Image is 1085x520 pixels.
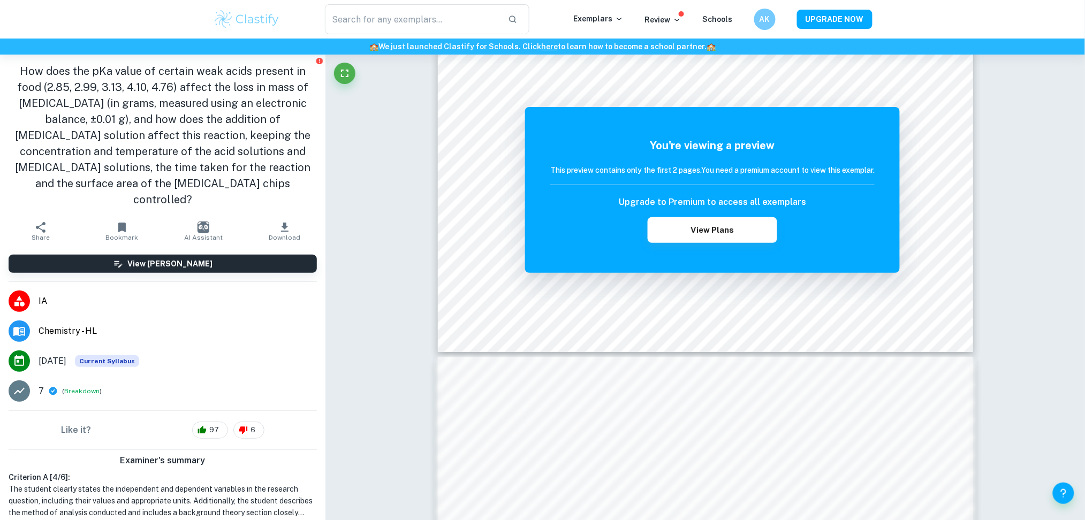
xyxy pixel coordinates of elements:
button: Bookmark [81,216,163,246]
span: Chemistry - HL [39,325,317,338]
button: View Plans [648,217,777,243]
span: AI Assistant [184,234,223,241]
span: 6 [245,425,261,435]
span: 97 [203,425,225,435]
h6: We just launched Clastify for Schools. Click to learn how to become a school partner. [2,41,1083,52]
h6: AK [758,13,771,25]
h6: Upgrade to Premium to access all exemplars [619,196,806,209]
h1: The student clearly states the independent and dependent variables in the research question, incl... [9,483,317,518]
p: Exemplars [574,13,624,25]
img: Clastify logo [213,9,281,30]
a: here [541,42,558,51]
img: AI Assistant [198,221,209,233]
h1: How does the pKa value of certain weak acids present in food (2.85, 2.99, 3.13, 4.10, 4.76) affec... [9,63,317,208]
h6: This preview contains only the first 2 pages. You need a premium account to view this exemplar. [550,164,875,176]
span: Share [32,234,50,241]
h6: Criterion A [ 4 / 6 ]: [9,471,317,483]
span: Bookmark [106,234,139,241]
span: IA [39,295,317,308]
span: Current Syllabus [75,355,139,367]
span: 🏫 [369,42,378,51]
div: This exemplar is based on the current syllabus. Feel free to refer to it for inspiration/ideas wh... [75,355,139,367]
span: [DATE] [39,355,66,368]
button: Report issue [315,57,323,65]
button: Breakdown [64,386,100,396]
p: 7 [39,385,44,397]
span: 🏫 [707,42,716,51]
h6: View [PERSON_NAME] [128,258,213,270]
h6: Examiner's summary [4,454,321,467]
button: View [PERSON_NAME] [9,255,317,273]
button: AI Assistant [163,216,244,246]
span: Download [269,234,301,241]
button: Download [244,216,325,246]
span: ( ) [62,386,102,396]
input: Search for any exemplars... [325,4,500,34]
a: Schools [703,15,733,24]
h6: Like it? [61,424,91,437]
button: AK [754,9,776,30]
button: Help and Feedback [1053,483,1074,504]
button: UPGRADE NOW [797,10,872,29]
h5: You're viewing a preview [550,137,875,154]
p: Review [645,14,681,26]
button: Fullscreen [334,63,355,84]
